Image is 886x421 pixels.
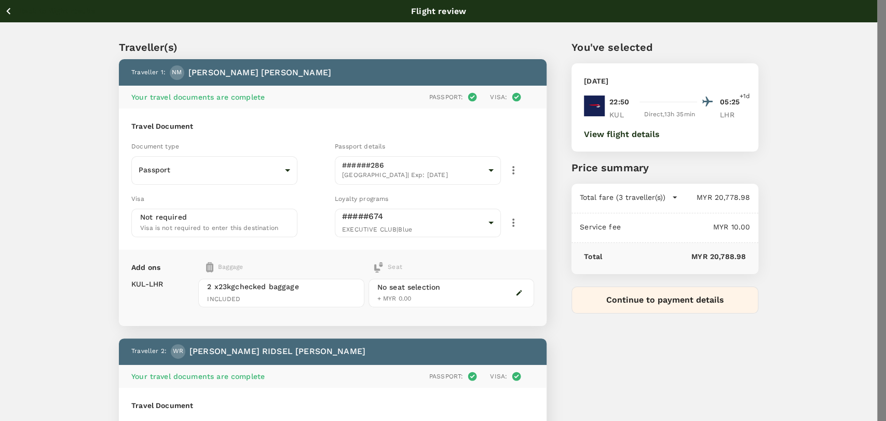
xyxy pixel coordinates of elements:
[373,262,402,273] div: Seat
[140,212,187,222] p: Not required
[609,97,629,107] p: 22:50
[139,165,281,175] p: Passport
[206,262,213,273] img: baggage-icon
[131,93,265,101] span: Your travel documents are complete
[621,222,750,232] p: MYR 10.00
[342,170,484,181] span: [GEOGRAPHIC_DATA] | Exp: [DATE]
[131,143,179,150] span: Document type
[580,222,621,232] p: Service fee
[571,160,758,175] p: Price summary
[740,91,750,102] span: +1d
[119,39,547,55] p: Traveller(s)
[584,251,602,262] p: Total
[140,224,278,232] span: Visa is not required to enter this destination
[584,96,605,116] img: BA
[490,372,507,381] p: Visa :
[131,195,144,202] span: Visa
[571,287,758,314] button: Continue to payment details
[172,67,182,78] span: NM
[207,294,355,305] span: INCLUDED
[642,110,697,120] div: Direct , 13h 35min
[377,295,412,302] span: + MYR 0.00
[584,76,608,86] p: [DATE]
[373,262,384,273] img: baggage-icon
[490,92,507,102] p: Visa :
[571,39,758,55] p: You've selected
[335,195,388,202] span: Loyalty programs
[609,110,635,120] p: KUL
[678,192,750,202] p: MYR 20,778.98
[429,92,463,102] p: Passport :
[602,251,746,262] p: MYR 20,788.98
[173,346,183,357] span: WR
[720,97,746,107] p: 05:25
[377,282,441,293] div: No seat selection
[131,67,166,78] p: Traveller 1 :
[580,192,665,202] p: Total fare (3 traveller(s))
[19,6,95,16] p: Back to flight results
[131,262,160,273] p: Add ons
[584,130,660,139] button: View flight details
[411,5,466,18] p: Flight review
[429,372,463,381] p: Passport :
[342,160,484,170] p: ######286
[131,346,167,357] p: Traveller 2 :
[720,110,746,120] p: LHR
[207,281,355,292] span: 2 x 23kg checked baggage
[131,372,265,381] span: Your travel documents are complete
[131,121,534,132] h6: Travel Document
[131,279,163,289] p: KUL - LHR
[342,226,412,233] span: EXECUTIVE CLUB | Blue
[188,66,331,79] p: [PERSON_NAME] [PERSON_NAME]
[342,210,484,223] p: #####674
[131,400,534,412] h6: Travel Document
[335,143,385,150] span: Passport details
[189,345,365,358] p: [PERSON_NAME] RIDSEL [PERSON_NAME]
[206,262,327,273] div: Baggage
